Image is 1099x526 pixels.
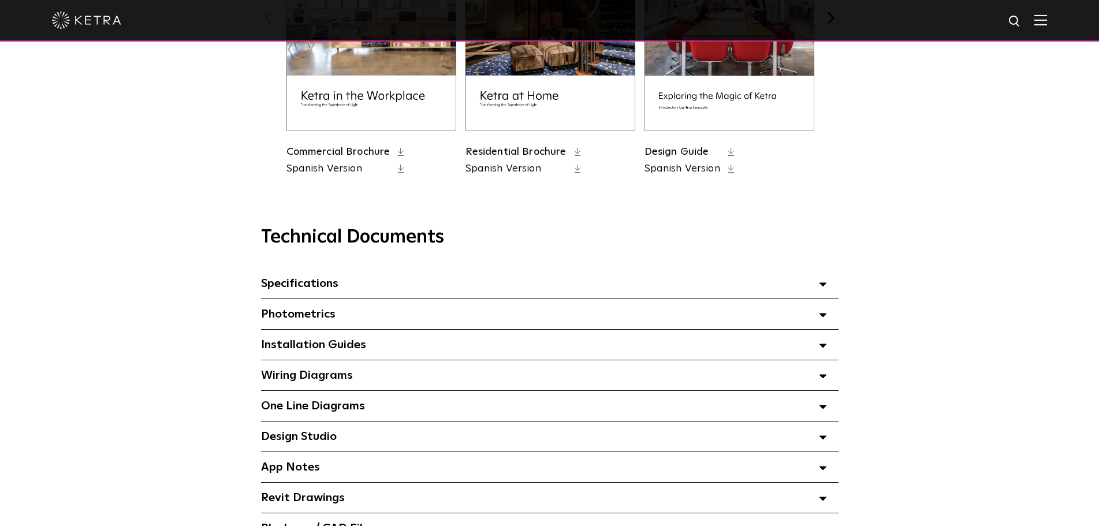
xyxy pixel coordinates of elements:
[645,147,709,157] a: Design Guide
[286,147,390,157] a: Commercial Brochure
[261,278,338,289] span: Specifications
[261,226,839,248] h3: Technical Documents
[261,308,336,320] span: Photometrics
[261,461,320,473] span: App Notes
[1008,14,1022,29] img: search icon
[52,12,121,29] img: ketra-logo-2019-white
[286,162,390,176] a: Spanish Version
[261,339,366,350] span: Installation Guides
[261,400,365,412] span: One Line Diagrams
[261,492,345,503] span: Revit Drawings
[261,370,353,381] span: Wiring Diagrams
[1034,14,1047,25] img: Hamburger%20Nav.svg
[465,162,567,176] a: Spanish Version
[645,162,720,176] a: Spanish Version
[465,147,567,157] a: Residential Brochure
[261,431,337,442] span: Design Studio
